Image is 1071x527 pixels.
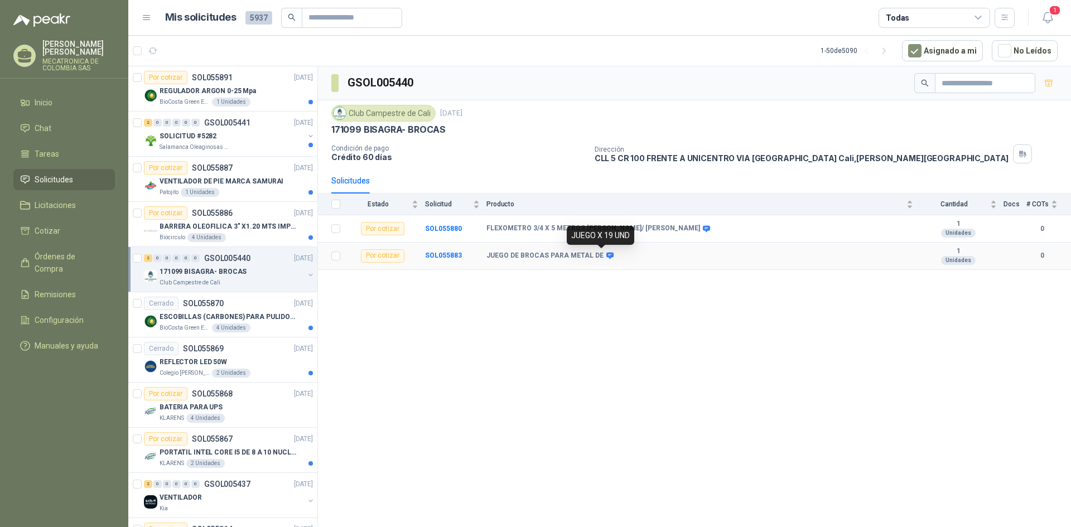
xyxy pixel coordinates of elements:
div: Por cotizar [144,71,187,84]
p: VENTILADOR [160,492,202,503]
span: Cotizar [35,225,60,237]
img: Company Logo [144,495,157,509]
p: [DATE] [294,163,313,173]
p: MECATRONICA DE COLOMBIA SAS [42,58,115,71]
p: KLARENS [160,459,184,468]
th: Producto [486,194,920,215]
p: [DATE] [440,108,462,119]
a: Configuración [13,310,115,331]
b: JUEGO DE BROCAS PARA METAL DE [486,252,604,260]
b: 1 [920,247,997,256]
div: Solicitudes [331,175,370,187]
p: [DATE] [294,208,313,219]
span: # COTs [1026,200,1049,208]
div: Por cotizar [361,222,404,235]
a: Licitaciones [13,195,115,216]
a: SOL055883 [425,252,462,259]
p: BioCosta Green Energy S.A.S [160,98,210,107]
img: Company Logo [144,450,157,463]
div: 2 [144,119,152,127]
b: 1 [920,220,997,229]
span: Estado [347,200,409,208]
p: BioCosta Green Energy S.A.S [160,323,210,332]
p: Salamanca Oleaginosas SAS [160,143,230,152]
div: Unidades [941,256,976,265]
div: 4 Unidades [187,233,226,242]
p: GSOL005440 [204,254,250,262]
th: Solicitud [425,194,486,215]
p: Patojito [160,188,178,197]
p: SOL055891 [192,74,233,81]
img: Company Logo [144,269,157,283]
p: ESCOBILLAS (CARBONES) PARA PULIDORA DEWALT [160,312,298,322]
div: Cerrado [144,297,178,310]
div: 0 [163,254,171,262]
div: Club Campestre de Cali [331,105,436,122]
a: Órdenes de Compra [13,246,115,279]
button: Asignado a mi [902,40,983,61]
div: Por cotizar [144,206,187,220]
div: 0 [172,254,181,262]
p: [PERSON_NAME] [PERSON_NAME] [42,40,115,56]
p: Kia [160,504,168,513]
p: VENTILADOR DE PIE MARCA SAMURAI [160,176,283,187]
div: 0 [182,480,190,488]
a: 2 0 0 0 0 0 GSOL005440[DATE] Company Logo171099 BISAGRA- BROCASClub Campestre de Cali [144,252,315,287]
b: 0 [1026,224,1058,234]
a: 2 0 0 0 0 0 GSOL005437[DATE] Company LogoVENTILADORKia [144,477,315,513]
a: Por cotizarSOL055867[DATE] Company LogoPORTATIL INTEL CORE I5 DE 8 A 10 NUCLEOSKLARENS2 Unidades [128,428,317,473]
span: Cantidad [920,200,988,208]
span: Licitaciones [35,199,76,211]
p: PORTATIL INTEL CORE I5 DE 8 A 10 NUCLEOS [160,447,298,458]
img: Company Logo [144,405,157,418]
a: CerradoSOL055869[DATE] Company LogoREFLECTOR LED 50WColegio [PERSON_NAME]2 Unidades [128,337,317,383]
p: SOL055867 [192,435,233,443]
p: SOLICITUD #5282 [160,131,216,142]
p: [DATE] [294,253,313,264]
span: Tareas [35,148,59,160]
div: Por cotizar [144,161,187,175]
span: Solicitud [425,200,471,208]
p: GSOL005441 [204,119,250,127]
div: 1 Unidades [212,98,250,107]
a: Por cotizarSOL055886[DATE] Company LogoBARRERA OLEOFILICA 3" X1.20 MTS IMPORTADOBiocirculo4 Unidades [128,202,317,247]
p: Condición de pago [331,144,586,152]
th: # COTs [1026,194,1071,215]
span: Configuración [35,314,84,326]
p: [DATE] [294,479,313,490]
span: search [921,79,929,87]
a: Solicitudes [13,169,115,190]
div: 0 [163,119,171,127]
b: SOL055880 [425,225,462,233]
img: Company Logo [144,315,157,328]
p: SOL055887 [192,164,233,172]
div: 0 [172,119,181,127]
th: Docs [1004,194,1026,215]
div: Todas [886,12,909,24]
a: Chat [13,118,115,139]
img: Company Logo [144,360,157,373]
div: Por cotizar [361,249,404,263]
div: 1 Unidades [181,188,219,197]
p: Colegio [PERSON_NAME] [160,369,210,378]
div: 2 Unidades [212,369,250,378]
div: 0 [182,254,190,262]
p: GSOL005437 [204,480,250,488]
p: SOL055870 [183,299,224,307]
img: Company Logo [144,224,157,238]
div: Por cotizar [144,432,187,446]
div: 0 [191,254,200,262]
p: Club Campestre de Cali [160,278,220,287]
span: Chat [35,122,51,134]
p: [DATE] [294,344,313,354]
div: 2 [144,254,152,262]
p: [DATE] [294,434,313,444]
span: 5937 [245,11,272,25]
img: Company Logo [144,89,157,102]
span: Solicitudes [35,173,73,186]
a: Cotizar [13,220,115,241]
p: Crédito 60 días [331,152,586,162]
a: Por cotizarSOL055868[DATE] Company LogoBATERIA PARA UPSKLARENS4 Unidades [128,383,317,428]
span: Inicio [35,96,52,109]
p: SOL055868 [192,390,233,398]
